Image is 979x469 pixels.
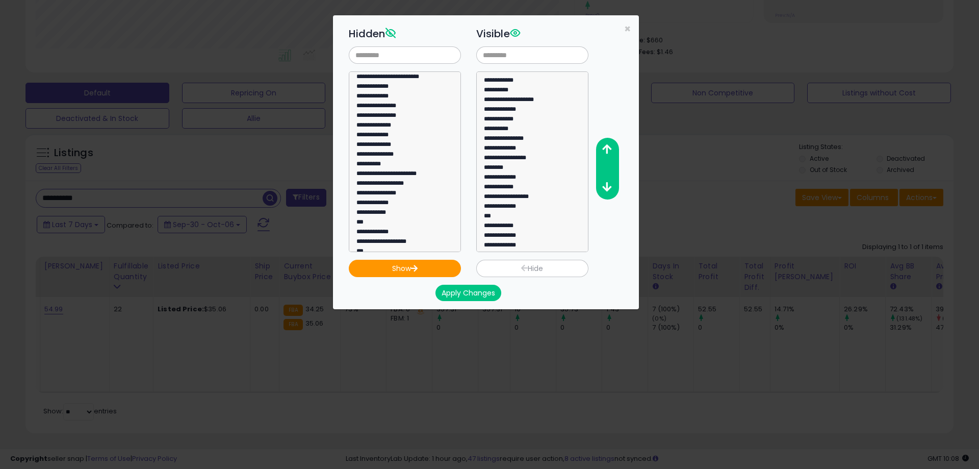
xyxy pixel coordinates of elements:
button: Apply Changes [435,285,501,301]
button: Show [349,260,461,277]
h3: Visible [476,26,588,41]
span: × [624,21,631,36]
h3: Hidden [349,26,461,41]
button: Hide [476,260,588,277]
